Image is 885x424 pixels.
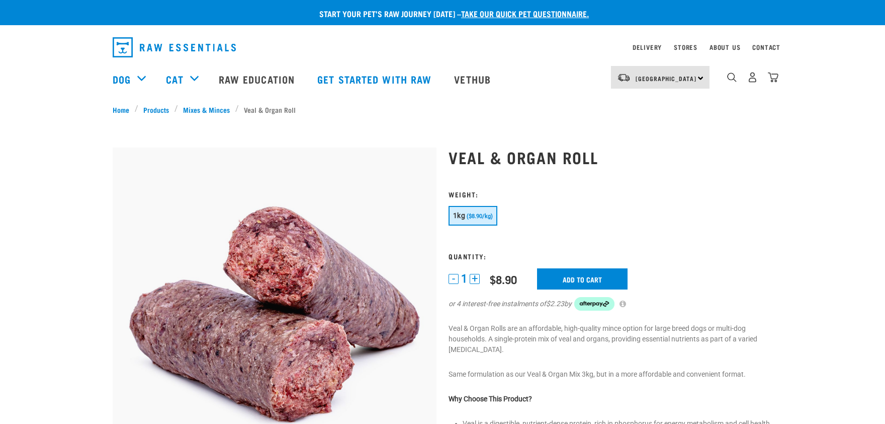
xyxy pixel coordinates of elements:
a: Home [113,104,135,115]
div: or 4 interest-free instalments of by [449,297,772,311]
nav: breadcrumbs [113,104,772,115]
a: Contact [752,45,780,49]
button: 1kg ($8.90/kg) [449,206,497,226]
span: ($8.90/kg) [467,213,493,220]
a: Get started with Raw [307,59,444,99]
a: take our quick pet questionnaire. [461,11,589,16]
img: Raw Essentials Logo [113,37,236,57]
a: Delivery [633,45,662,49]
nav: dropdown navigation [105,33,780,61]
button: - [449,274,459,284]
img: home-icon-1@2x.png [727,73,737,82]
a: About Us [710,45,740,49]
p: Veal & Organ Rolls are an affordable, high-quality mince option for large breed dogs or multi-dog... [449,323,772,355]
a: Raw Education [209,59,307,99]
div: $8.90 [490,273,517,286]
span: 1kg [453,211,465,220]
a: Mixes & Minces [178,104,235,115]
input: Add to cart [537,268,628,290]
h1: Veal & Organ Roll [449,148,772,166]
a: Vethub [444,59,503,99]
h3: Weight: [449,190,772,198]
img: van-moving.png [617,73,631,82]
a: Products [138,104,174,115]
span: 1 [461,273,467,284]
img: home-icon@2x.png [768,72,778,83]
button: + [470,274,480,284]
img: user.png [747,72,758,83]
p: Same formulation as our Veal & Organ Mix 3kg, but in a more affordable and convenient format. [449,369,772,380]
span: [GEOGRAPHIC_DATA] [636,77,696,80]
img: Afterpay [574,297,614,311]
strong: Why Choose This Product? [449,395,532,403]
a: Dog [113,72,131,87]
a: Cat [166,72,183,87]
h3: Quantity: [449,252,772,260]
a: Stores [674,45,697,49]
span: $2.23 [546,299,564,309]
